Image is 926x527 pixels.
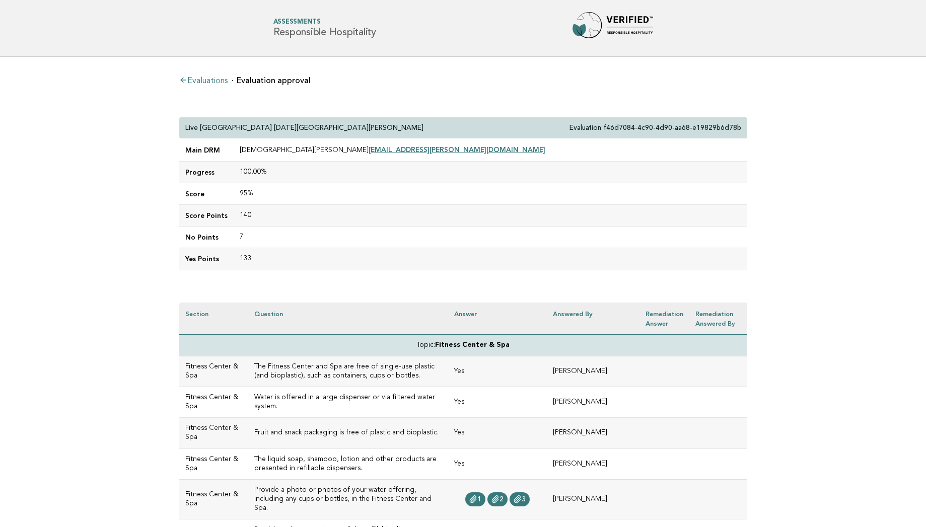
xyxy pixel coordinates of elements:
th: Remediation Answer [639,303,689,335]
td: Yes [448,356,547,387]
a: 1 [465,492,485,506]
td: [PERSON_NAME] [547,387,639,418]
td: Topic: [179,334,747,356]
td: Fitness Center & Spa [179,448,249,479]
td: Yes [448,418,547,448]
h3: The liquid soap, shampoo, lotion and other products are presented in refillable dispensers. [254,455,442,473]
h1: Responsible Hospitality [273,19,376,38]
td: 95% [234,183,747,205]
td: Yes [448,448,547,479]
td: [PERSON_NAME] [547,356,639,387]
td: [PERSON_NAME] [547,418,639,448]
th: Answer [448,303,547,335]
h3: Provide a photo or photos of your water offering, including any cups or bottles, in the Fitness C... [254,486,442,513]
p: Live [GEOGRAPHIC_DATA] [DATE][GEOGRAPHIC_DATA][PERSON_NAME] [185,123,423,132]
th: Remediation Answered by [689,303,747,335]
h3: The Fitness Center and Spa are free of single-use plastic (and bioplastic), such as containers, c... [254,362,442,381]
img: Forbes Travel Guide [573,12,653,44]
span: 3 [522,496,526,503]
td: Fitness Center & Spa [179,387,249,418]
strong: Fitness Center & Spa [435,342,510,348]
td: Score Points [179,205,234,227]
td: Progress [179,162,234,183]
td: Yes [448,387,547,418]
td: Fitness Center & Spa [179,418,249,448]
p: Evaluation f46d7084-4c90-4d90-aa68-e19829b6d78b [569,123,741,132]
td: [DEMOGRAPHIC_DATA][PERSON_NAME] [234,139,747,162]
td: Fitness Center & Spa [179,479,249,519]
td: 7 [234,227,747,248]
span: 1 [477,496,481,503]
td: [PERSON_NAME] [547,448,639,479]
a: 2 [487,492,508,506]
td: No Points [179,227,234,248]
h3: Fruit and snack packaging is free of plastic and bioplastic. [254,428,442,437]
li: Evaluation approval [232,77,311,85]
td: Fitness Center & Spa [179,356,249,387]
th: Question [248,303,448,335]
th: Answered by [547,303,639,335]
a: Evaluations [179,77,228,85]
h3: Water is offered in a large dispenser or via filtered water system. [254,393,442,411]
td: 140 [234,205,747,227]
td: 100.00% [234,162,747,183]
a: [EMAIL_ADDRESS][PERSON_NAME][DOMAIN_NAME] [369,145,545,154]
th: Section [179,303,249,335]
span: Assessments [273,19,376,26]
td: Yes Points [179,248,234,270]
td: Score [179,183,234,205]
td: [PERSON_NAME] [547,479,639,519]
td: Main DRM [179,139,234,162]
td: 133 [234,248,747,270]
span: 2 [500,496,504,503]
a: 3 [510,492,530,506]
